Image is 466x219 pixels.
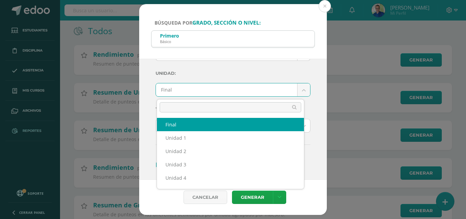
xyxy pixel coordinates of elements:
div: Unidad 1 [157,131,304,145]
div: Unidad 3 [157,158,304,171]
div: Unidad 4 [157,171,304,184]
div: Todas las Unidades [157,184,304,198]
div: Final [157,118,304,131]
div: Unidad 2 [157,145,304,158]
